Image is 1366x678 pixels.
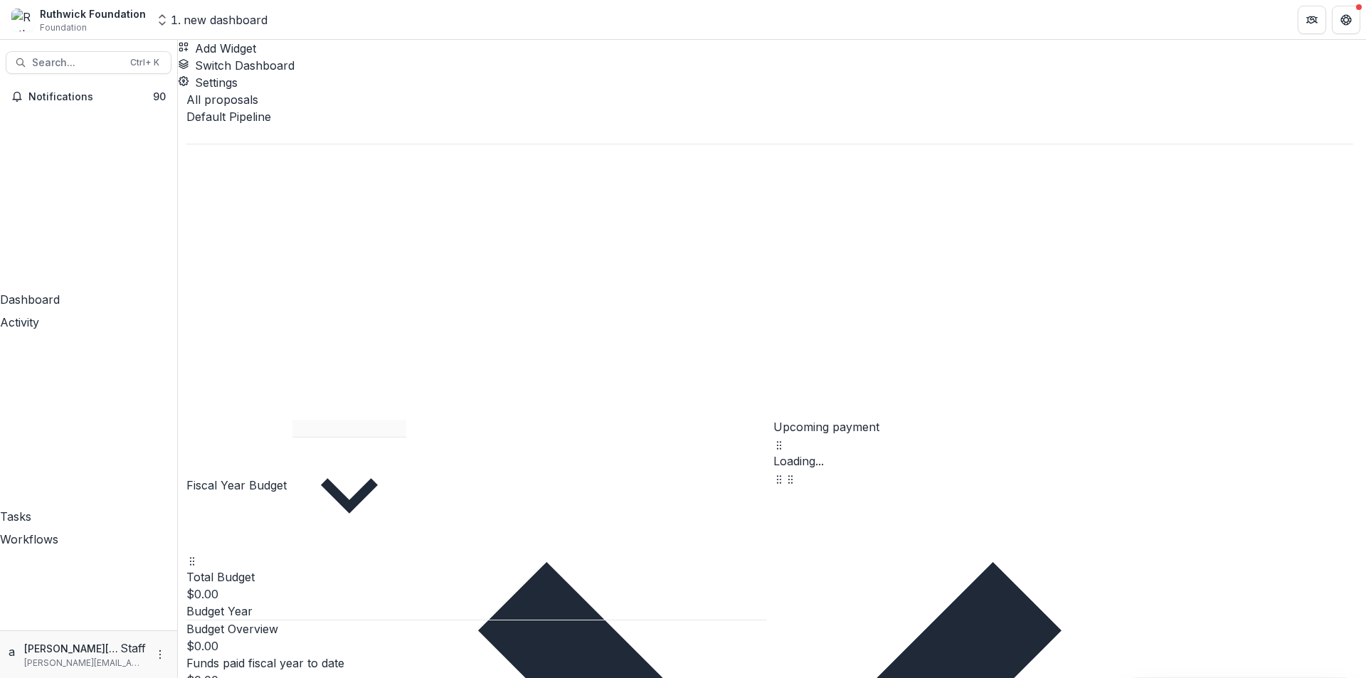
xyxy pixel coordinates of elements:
[9,643,18,660] div: anveet@trytemelio.com
[6,85,171,108] button: Notifications90
[178,74,238,91] button: Settings
[184,11,268,28] nav: breadcrumb
[186,603,766,620] p: Budget Year
[28,91,153,103] span: Notifications
[24,657,146,669] p: [PERSON_NAME][EMAIL_ADDRESS][DOMAIN_NAME]
[178,57,295,74] button: Switch Dashboard
[186,568,766,586] p: Total Budget
[32,57,122,69] span: Search...
[127,55,162,70] div: Ctrl + K
[773,418,1353,435] p: Upcoming payment
[184,11,268,28] div: new dashboard
[186,551,198,568] button: Drag
[186,108,1353,125] div: Default Pipeline
[1298,6,1326,34] button: Partners
[773,435,785,452] button: Drag
[153,90,166,102] span: 90
[11,9,34,31] img: Ruthwick Foundation
[785,470,796,487] button: Drag
[773,452,1353,470] div: Loading...
[195,58,295,73] span: Switch Dashboard
[1332,6,1360,34] button: Get Help
[186,655,766,672] p: Funds paid fiscal year to date
[40,21,87,34] span: Foundation
[24,641,120,656] p: [PERSON_NAME][EMAIL_ADDRESS][DOMAIN_NAME]
[120,640,146,657] p: Staff
[152,646,169,663] button: More
[186,637,766,655] p: $0.00
[186,91,1353,108] p: All proposals
[178,40,256,57] button: Add Widget
[186,586,766,603] p: $0.00
[152,6,172,34] button: Open entity switcher
[186,620,766,637] p: Budget Overview
[40,6,146,21] div: Ruthwick Foundation
[773,470,785,487] button: Drag
[186,477,287,494] p: Fiscal Year Budget
[6,51,171,74] button: Search...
